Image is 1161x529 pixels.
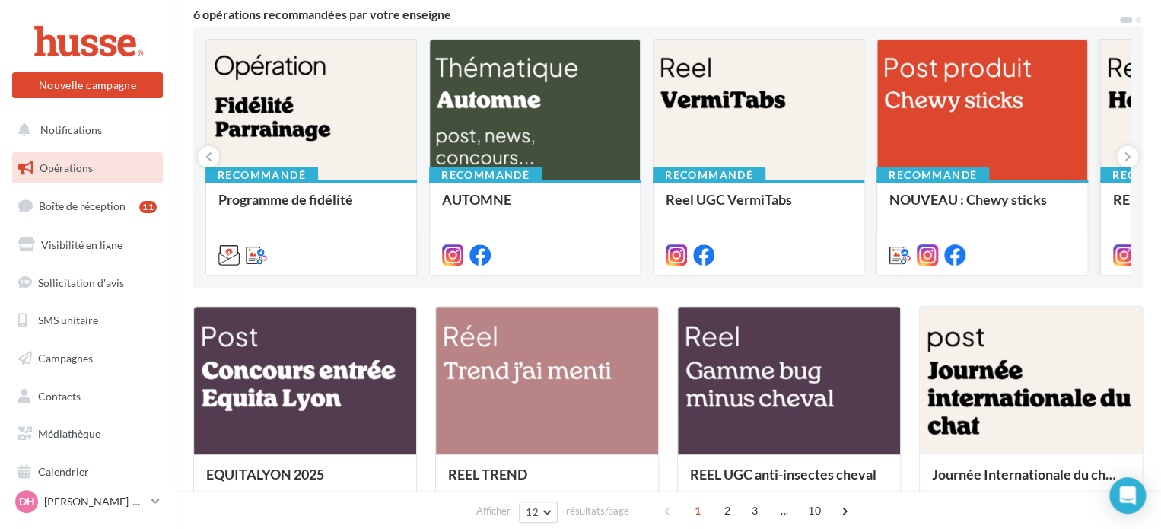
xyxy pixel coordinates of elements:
[9,267,166,299] a: Sollicitation d'avis
[519,502,558,523] button: 12
[876,167,989,183] div: Recommandé
[932,467,1130,497] div: Journée Internationale du chat roux
[205,167,318,183] div: Recommandé
[743,499,767,523] span: 3
[889,192,1075,222] div: NOUVEAU : Chewy sticks
[19,494,35,509] span: DH
[526,506,539,518] span: 12
[139,201,157,213] div: 11
[44,494,145,509] p: [PERSON_NAME]-Husse [GEOGRAPHIC_DATA]
[448,467,646,497] div: REEL TREND
[9,381,166,413] a: Contacts
[566,504,629,518] span: résultats/page
[12,487,163,516] a: DH [PERSON_NAME]-Husse [GEOGRAPHIC_DATA]
[9,304,166,336] a: SMS unitaire
[39,199,126,212] span: Boîte de réception
[715,499,740,523] span: 2
[38,352,93,365] span: Campagnes
[772,499,797,523] span: ...
[802,499,827,523] span: 10
[9,418,166,450] a: Médiathèque
[38,314,98,327] span: SMS unitaire
[206,467,404,497] div: EQUITALYON 2025
[442,192,628,222] div: AUTOMNE
[9,190,166,222] a: Boîte de réception11
[40,123,102,136] span: Notifications
[193,8,1118,21] div: 6 opérations recommandées par votre enseigne
[653,167,765,183] div: Recommandé
[38,465,89,478] span: Calendrier
[9,343,166,374] a: Campagnes
[685,499,710,523] span: 1
[9,152,166,184] a: Opérations
[666,192,851,222] div: Reel UGC VermiTabs
[40,161,93,174] span: Opérations
[429,167,542,183] div: Recommandé
[9,229,166,261] a: Visibilité en ligne
[9,114,160,146] button: Notifications
[1109,477,1146,514] div: Open Intercom Messenger
[690,467,888,497] div: REEL UGC anti-insectes cheval
[9,456,166,488] a: Calendrier
[38,276,124,288] span: Sollicitation d'avis
[12,72,163,98] button: Nouvelle campagne
[38,390,81,403] span: Contacts
[476,504,511,518] span: Afficher
[41,238,122,251] span: Visibilité en ligne
[38,427,100,440] span: Médiathèque
[218,192,404,222] div: Programme de fidélité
